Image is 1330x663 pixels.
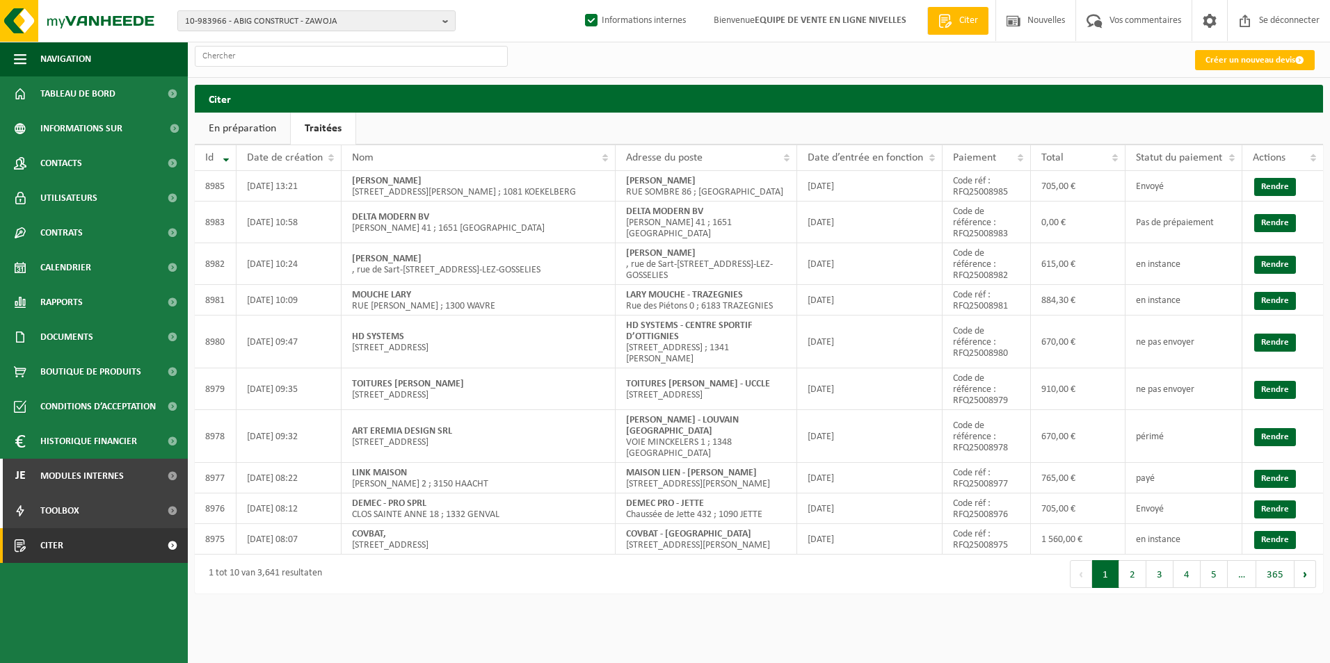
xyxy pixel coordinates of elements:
[1136,473,1155,484] span: payé
[195,316,237,368] td: 8980
[342,493,616,524] td: CLOS SAINTE ANNE 18 ; 1332 GENVAL
[195,410,237,463] td: 8978
[1031,285,1126,316] td: 884,30 €
[1031,316,1126,368] td: 670,00 €
[943,316,1031,368] td: Code de référence : RFQ25008980
[237,524,342,555] td: [DATE] 08:07
[40,354,141,389] span: Boutique de produits
[1254,256,1296,274] a: Rendre
[352,468,407,478] strong: LINK MAISON
[755,15,906,26] strong: EQUIPE DE VENTE EN LIGNE NIVELLES
[616,368,797,410] td: [STREET_ADDRESS]
[1254,334,1296,352] a: Rendre
[342,368,616,410] td: [STREET_ADDRESS]
[797,524,943,555] td: [DATE]
[195,202,237,243] td: 8983
[342,463,616,493] td: [PERSON_NAME] 2 ; 3150 HAACHT
[943,202,1031,243] td: Code de référence : RFQ25008983
[943,285,1031,316] td: Code réf : RFQ25008981
[953,152,996,163] span: Paiement
[195,243,237,285] td: 8982
[797,368,943,410] td: [DATE]
[1031,410,1126,463] td: 670,00 €
[352,176,422,186] strong: [PERSON_NAME]
[40,111,161,146] span: Informations sur l’entreprise
[943,410,1031,463] td: Code de référence : RFQ25008978
[797,410,943,463] td: [DATE]
[352,254,422,264] strong: [PERSON_NAME]
[1136,181,1164,192] span: Envoyé
[342,524,616,555] td: [STREET_ADDRESS]
[342,410,616,463] td: [STREET_ADDRESS]
[808,152,923,163] span: Date d’entrée en fonction
[1228,560,1256,588] span: …
[797,493,943,524] td: [DATE]
[943,368,1031,410] td: Code de référence : RFQ25008979
[616,243,797,285] td: , rue de Sart-[STREET_ADDRESS]-LEZ-GOSSELIES
[1256,560,1295,588] button: 365
[40,493,79,528] span: Toolbox
[1173,560,1201,588] button: 4
[1146,560,1173,588] button: 3
[291,113,355,145] a: Traitées
[626,529,751,539] strong: COVBAT - [GEOGRAPHIC_DATA]
[616,524,797,555] td: [STREET_ADDRESS][PERSON_NAME]
[342,285,616,316] td: RUE [PERSON_NAME] ; 1300 WAVRE
[40,389,156,424] span: Conditions d’acceptation
[943,463,1031,493] td: Code réf : RFQ25008977
[1254,500,1296,518] a: Rendre
[195,285,237,316] td: 8981
[247,152,323,163] span: Date de création
[1254,470,1296,488] a: Rendre
[943,243,1031,285] td: Code de référence : RFQ25008982
[1136,384,1194,395] span: ne pas envoyer
[797,243,943,285] td: [DATE]
[237,493,342,524] td: [DATE] 08:12
[237,243,342,285] td: [DATE] 10:24
[626,206,703,217] strong: DELTA MODERN BV
[40,320,93,354] span: Documents
[40,459,124,493] span: Modules internes
[40,250,91,285] span: Calendrier
[352,379,464,389] strong: TOITURES [PERSON_NAME]
[195,493,237,524] td: 8976
[1254,178,1296,196] a: Rendre
[195,113,290,145] a: En préparation
[797,171,943,202] td: [DATE]
[626,152,703,163] span: Adresse du poste
[943,171,1031,202] td: Code réf : RFQ25008985
[1136,432,1164,442] span: périmé
[1070,560,1092,588] button: Précédent
[616,410,797,463] td: VOIE MINCKELERS 1 ; 1348 [GEOGRAPHIC_DATA]
[352,498,426,509] strong: DEMEC - PRO SPRL
[1136,259,1180,270] span: en instance
[1092,560,1119,588] button: 1
[40,285,83,320] span: Rapports
[943,493,1031,524] td: Code réf : RFQ25008976
[195,524,237,555] td: 8975
[1119,560,1146,588] button: 2
[40,181,97,215] span: Utilisateurs
[237,410,342,463] td: [DATE] 09:32
[195,368,237,410] td: 8979
[342,243,616,285] td: , rue de Sart-[STREET_ADDRESS]-LEZ-GOSSELIES
[40,215,83,250] span: Contrats
[1031,463,1126,493] td: 765,00 €
[185,11,437,32] span: 10-983966 - ABIG CONSTRUCT - ZAWOJA
[626,176,696,186] strong: [PERSON_NAME]
[342,171,616,202] td: [STREET_ADDRESS][PERSON_NAME] ; 1081 KOEKELBERG
[616,202,797,243] td: [PERSON_NAME] 41 ; 1651 [GEOGRAPHIC_DATA]
[237,368,342,410] td: [DATE] 09:35
[797,463,943,493] td: [DATE]
[177,10,456,31] button: 10-983966 - ABIG CONSTRUCT - ZAWOJA
[616,316,797,368] td: [STREET_ADDRESS] ; 1341 [PERSON_NAME]
[237,202,342,243] td: [DATE] 10:58
[237,463,342,493] td: [DATE] 08:22
[1254,214,1296,232] a: Rendre
[1253,152,1285,163] span: Actions
[1254,428,1296,446] a: Rendre
[40,424,137,459] span: Historique financier
[626,415,739,436] strong: [PERSON_NAME] - LOUVAIN [GEOGRAPHIC_DATA]
[1254,381,1296,399] a: Rendre
[1031,524,1126,555] td: 1 560,00 €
